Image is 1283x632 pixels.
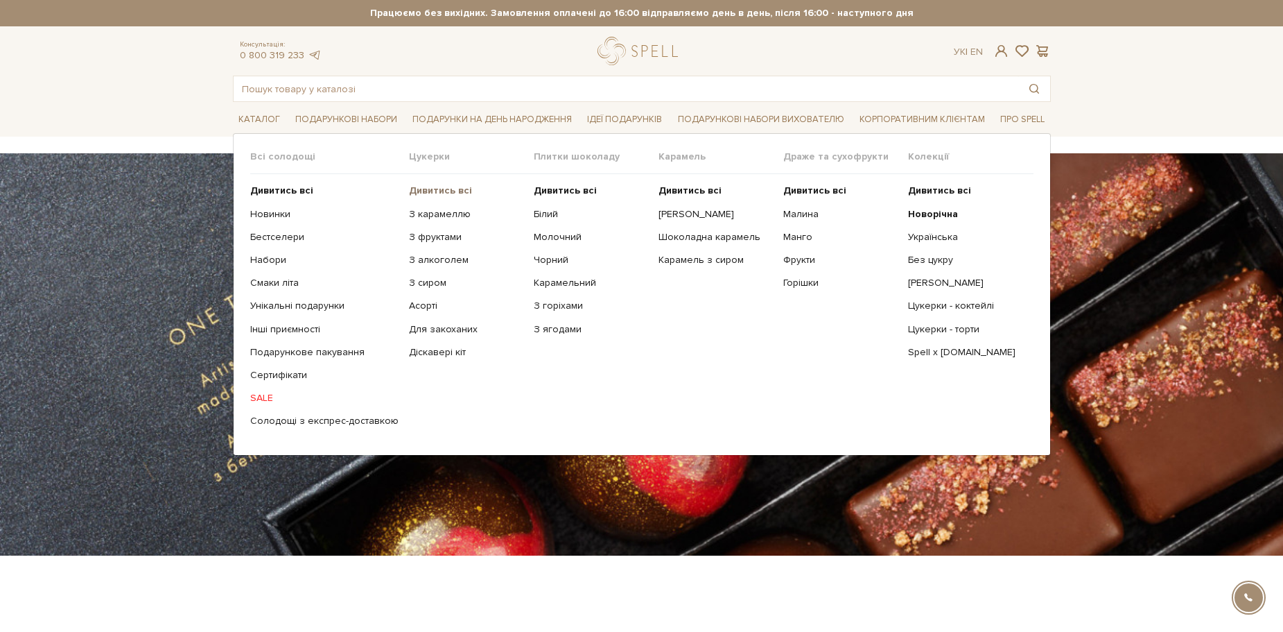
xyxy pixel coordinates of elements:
[908,254,1022,266] a: Без цукру
[250,415,399,427] a: Солодощі з експрес-доставкою
[908,208,958,220] b: Новорічна
[534,185,597,196] b: Дивитись всі
[908,151,1033,163] span: Колекції
[534,254,648,266] a: Чорний
[908,323,1022,336] a: Цукерки - торти
[409,277,523,289] a: З сиром
[954,46,983,58] div: Ук
[534,208,648,221] a: Білий
[658,151,783,163] span: Карамель
[250,185,399,197] a: Дивитись всі
[409,185,523,197] a: Дивитись всі
[966,46,968,58] span: |
[240,49,304,61] a: 0 800 319 233
[234,76,1018,101] input: Пошук товару у каталозі
[233,109,286,130] a: Каталог
[783,185,898,197] a: Дивитись всі
[409,185,472,196] b: Дивитись всі
[995,109,1050,130] a: Про Spell
[409,208,523,221] a: З карамеллю
[658,185,722,196] b: Дивитись всі
[783,208,898,221] a: Малина
[409,300,523,312] a: Асорті
[783,277,898,289] a: Горішки
[970,46,983,58] a: En
[250,346,399,359] a: Подарункове пакування
[250,185,313,196] b: Дивитись всі
[250,323,399,336] a: Інші приємності
[908,231,1022,244] a: Українська
[783,185,846,196] b: Дивитись всі
[250,369,399,382] a: Сертифікати
[534,151,658,163] span: Плитки шоколаду
[783,254,898,266] a: Фрукти
[534,231,648,244] a: Молочний
[597,37,684,65] a: logo
[672,108,850,131] a: Подарункові набори вихователю
[582,109,667,130] a: Ідеї подарунків
[534,300,648,312] a: З горіхами
[658,185,773,197] a: Дивитись всі
[290,109,403,130] a: Подарункові набори
[534,185,648,197] a: Дивитись всі
[908,277,1022,289] a: [PERSON_NAME]
[409,254,523,266] a: З алкоголем
[534,323,648,336] a: З ягодами
[250,254,399,266] a: Набори
[250,151,409,163] span: Всі солодощі
[783,231,898,244] a: Манго
[409,231,523,244] a: З фруктами
[409,151,534,163] span: Цукерки
[250,392,399,404] a: SALE
[250,208,399,221] a: Новинки
[908,185,1022,197] a: Дивитись всі
[658,254,773,266] a: Карамель з сиром
[658,231,773,244] a: Шоколадна карамель
[658,208,773,221] a: [PERSON_NAME]
[854,108,990,131] a: Корпоративним клієнтам
[250,300,399,312] a: Унікальні подарунки
[908,300,1022,312] a: Цукерки - коктейлі
[407,109,577,130] a: Подарунки на День народження
[908,208,1022,221] a: Новорічна
[783,151,908,163] span: Драже та сухофрукти
[250,231,399,244] a: Бестселери
[908,185,971,196] b: Дивитись всі
[233,133,1051,455] div: Каталог
[250,277,399,289] a: Смаки літа
[308,49,322,61] a: telegram
[534,277,648,289] a: Карамельний
[233,7,1051,19] strong: Працюємо без вихідних. Замовлення оплачені до 16:00 відправляємо день в день, після 16:00 - насту...
[1018,76,1050,101] button: Пошук товару у каталозі
[409,346,523,359] a: Діскавері кіт
[908,346,1022,359] a: Spell x [DOMAIN_NAME]
[409,323,523,336] a: Для закоханих
[240,40,322,49] span: Консультація:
